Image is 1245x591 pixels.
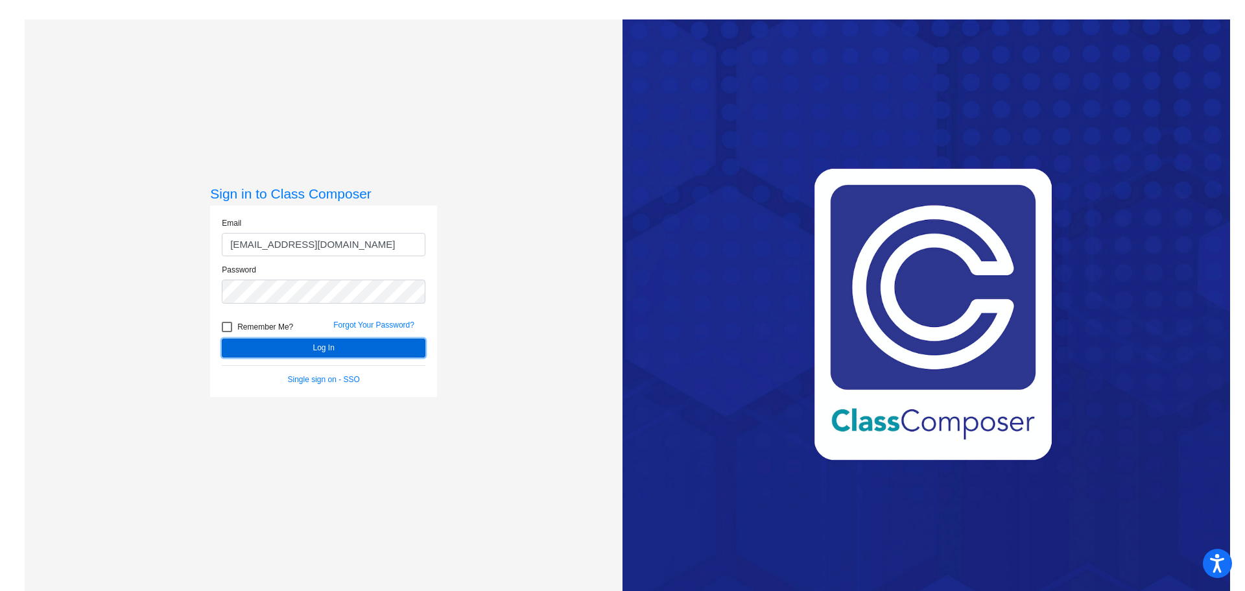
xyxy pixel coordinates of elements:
[222,217,241,229] label: Email
[210,186,437,202] h3: Sign in to Class Composer
[222,264,256,276] label: Password
[222,339,425,357] button: Log In
[237,319,293,335] span: Remember Me?
[333,320,414,330] a: Forgot Your Password?
[288,375,360,384] a: Single sign on - SSO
